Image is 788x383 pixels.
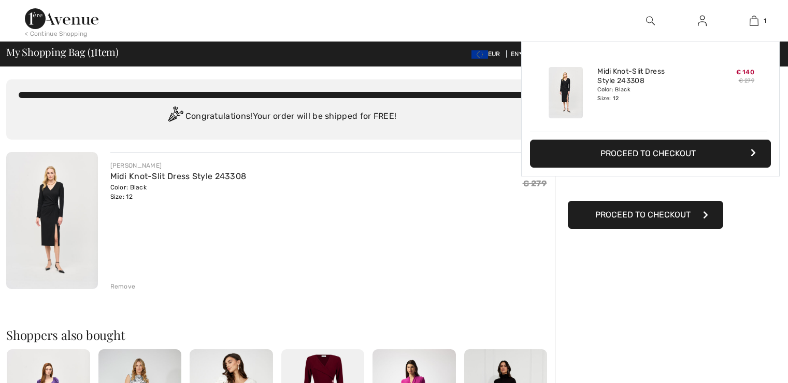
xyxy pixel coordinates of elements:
[110,183,247,201] div: Color: Black Size: 12
[750,15,758,27] img: My Bag
[110,282,136,291] div: Remove
[690,15,715,28] a: Sign In
[698,15,707,27] img: My Info
[6,152,98,289] img: Midi Knot-Slit Dress Style 243308
[471,50,505,58] span: EUR
[110,171,247,181] a: Midi Knot-Slit Dress Style 243308
[646,15,655,27] img: search the website
[110,161,247,170] div: [PERSON_NAME]
[165,106,185,127] img: Congratulation2.svg
[764,16,766,25] span: 1
[728,15,779,27] a: 1
[511,50,524,58] span: EN
[549,67,583,118] img: Midi Knot-Slit Dress Style 243308
[25,8,98,29] img: 1ère Avenue
[25,29,88,38] div: < Continue Shopping
[597,67,699,86] a: Midi Knot-Slit Dress Style 243308
[530,140,771,168] button: Proceed to Checkout
[19,106,542,127] div: Congratulations! Your order will be shipped for FREE!
[739,77,755,84] s: € 279
[91,44,94,58] span: 1
[6,329,555,341] h2: Shoppers also bought
[736,69,755,76] span: € 140
[471,50,488,59] img: Euro
[6,47,119,57] span: My Shopping Bag ( Item)
[597,86,699,102] div: Color: Black Size: 12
